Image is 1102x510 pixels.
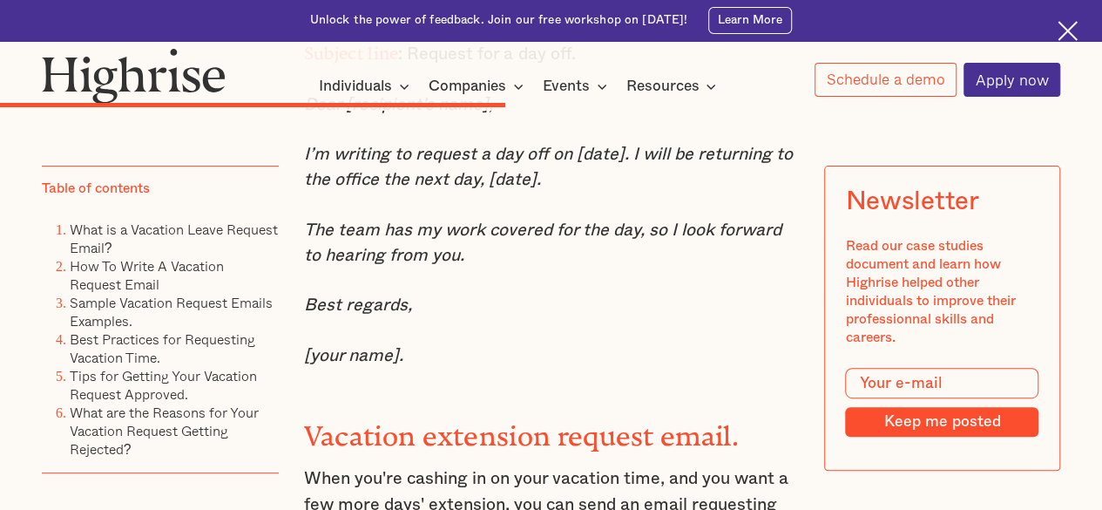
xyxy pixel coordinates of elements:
[429,76,506,97] div: Companies
[845,407,1038,436] input: Keep me posted
[304,420,739,438] strong: Vacation extension request email.
[845,368,1038,399] input: Your e-mail
[310,12,688,29] div: Unlock the power of feedback. Join our free workshop on [DATE]!
[429,76,529,97] div: Companies
[845,368,1038,437] form: Modal Form
[70,402,259,459] a: What are the Reasons for Your Vacation Request Getting Rejected?
[708,7,793,34] a: Learn More
[845,237,1038,347] div: Read our case studies document and learn how Highrise helped other individuals to improve their p...
[319,76,415,97] div: Individuals
[304,96,493,113] em: Dear [recipient’s name],
[304,146,793,189] em: I’m writing to request a day off on [date]. I will be returning to the office the next day, [date].
[815,63,957,97] a: Schedule a demo
[1058,21,1078,41] img: Cross icon
[625,76,721,97] div: Resources
[70,329,255,368] a: Best Practices for Requesting Vacation Time.
[319,76,392,97] div: Individuals
[70,255,224,295] a: How To Write A Vacation Request Email
[304,296,412,314] em: Best regards,
[304,347,403,364] em: [your name].
[543,76,612,97] div: Events
[963,63,1060,97] a: Apply now
[70,292,273,331] a: Sample Vacation Request Emails Examples.
[70,365,257,405] a: Tips for Getting Your Vacation Request Approved.
[625,76,699,97] div: Resources
[70,219,278,258] a: What is a Vacation Leave Request Email?
[543,76,590,97] div: Events
[42,48,226,104] img: Highrise logo
[42,180,150,198] div: Table of contents
[845,187,978,216] div: Newsletter
[304,221,781,265] em: The team has my work covered for the day, so I look forward to hearing from you.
